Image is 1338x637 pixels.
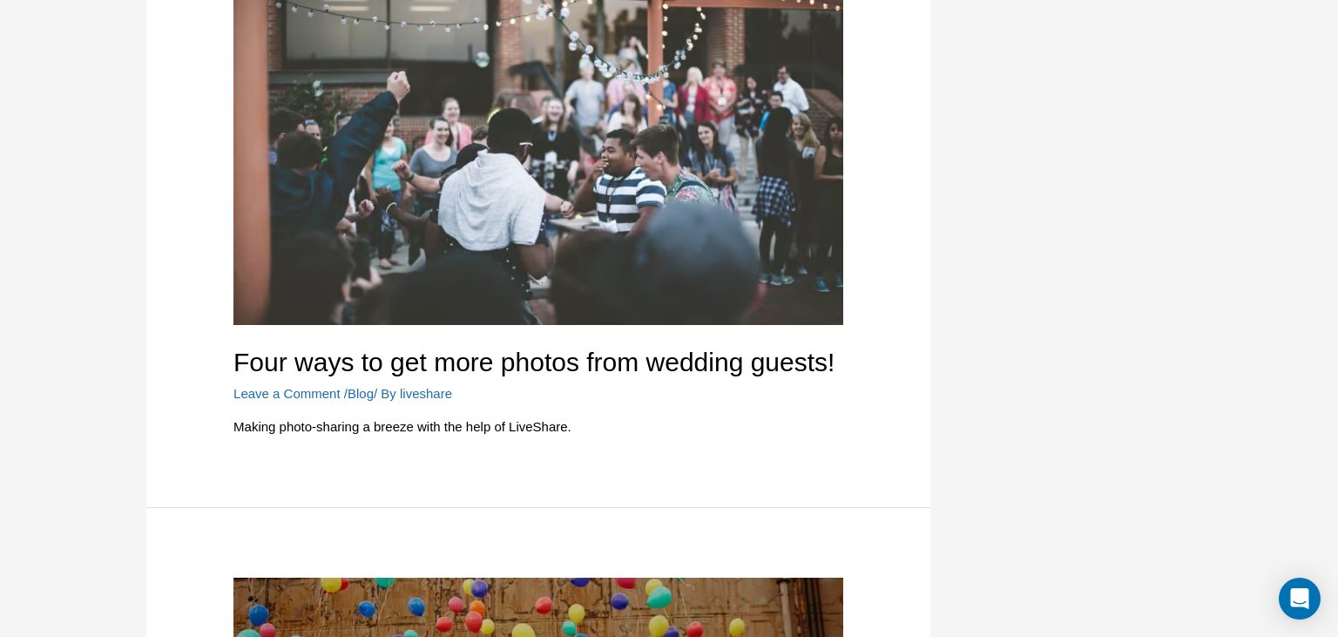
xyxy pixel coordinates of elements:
p: Making photo-sharing a breeze with the help of LiveShare. [233,417,843,437]
div: / / By [233,384,843,403]
a: liveshare [400,386,452,401]
a: Blog [348,386,374,401]
div: Open Intercom Messenger [1279,578,1321,620]
a: Four ways to get more photos from wedding guests! [233,348,835,376]
a: Leave a Comment [233,386,341,401]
